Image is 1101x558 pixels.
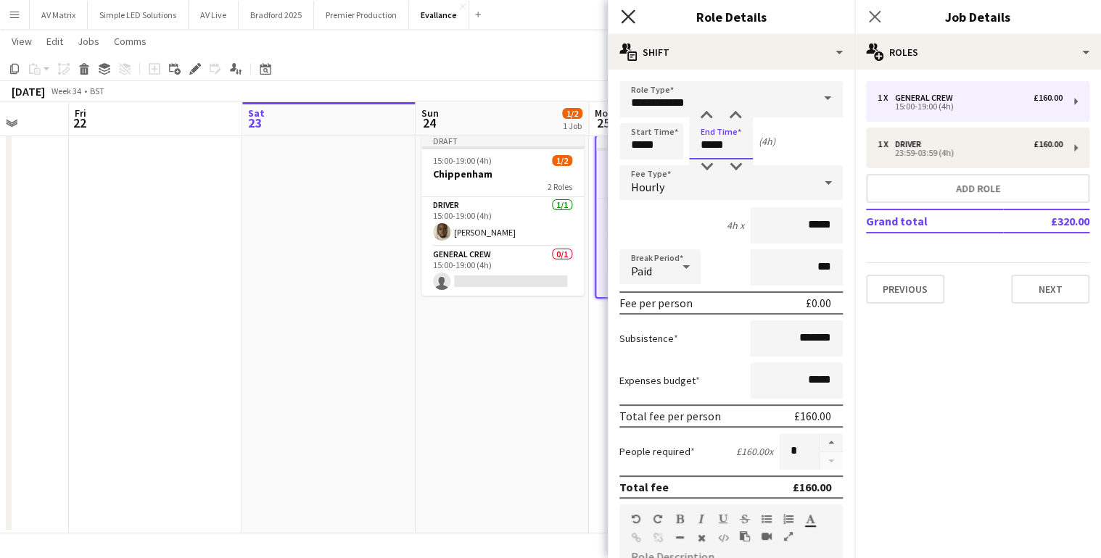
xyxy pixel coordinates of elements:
div: 4h x [727,219,744,232]
div: £160.00 [794,409,831,423]
a: View [6,32,38,51]
div: (4h) [759,135,775,148]
span: Hourly [631,180,664,194]
button: Add role [866,174,1089,203]
span: Mon [595,107,614,120]
span: 24 [419,114,439,131]
span: 15:00-19:00 (4h) [433,155,492,166]
span: 25 [593,114,614,131]
button: Clear Formatting [696,532,706,544]
span: 1/2 [562,108,582,119]
app-card-role: Driver1/123:59-03:59 (4h)[PERSON_NAME] [596,248,756,297]
h3: Job Details [854,7,1101,26]
div: [DATE] [12,84,45,99]
button: Previous [866,275,944,304]
span: 2 Roles [548,181,572,192]
div: Fee per person [619,296,693,310]
button: Fullscreen [783,530,793,542]
div: £160.00 [793,480,831,494]
button: HTML Code [718,532,728,544]
button: Horizontal Line [675,532,685,544]
span: Sat [248,107,265,120]
span: Jobs [78,35,99,48]
label: People required [619,445,695,458]
button: Evallance [409,1,469,29]
span: 23 [246,114,265,131]
span: Comms [114,35,147,48]
h3: Chippenham [596,169,756,182]
div: £0.00 [806,296,831,310]
app-job-card: Draft15:00-19:00 (4h)1/2Chippenham2 RolesDriver1/115:00-19:00 (4h)[PERSON_NAME]General Crew0/115:... [421,135,584,296]
div: £160.00 [1034,93,1063,103]
app-card-role: General Crew0/115:00-19:00 (4h) [421,246,584,296]
span: Edit [46,35,63,48]
span: Fri [75,107,86,120]
div: Draft [596,136,756,148]
span: Week 34 [48,86,84,96]
div: Total fee per person [619,409,721,423]
div: 1 x [878,93,895,103]
button: Underline [718,513,728,525]
div: 1 Job [563,120,582,131]
h3: Role Details [608,7,854,26]
button: Italic [696,513,706,525]
button: AV Live [189,1,239,29]
div: General Crew [895,93,959,103]
div: Shift [608,35,854,70]
button: Next [1011,275,1089,304]
app-job-card: Draft15:00-03:59 (12h59m) (Tue)1/2Chippenham2 RolesGeneral Crew0/115:00-19:00 (4h) Driver1/123:59... [595,135,757,299]
button: AV Matrix [30,1,88,29]
a: Comms [108,32,152,51]
span: View [12,35,32,48]
div: Driver [895,139,927,149]
div: 15:00-19:00 (4h) [878,103,1063,110]
button: Premier Production [314,1,409,29]
div: BST [90,86,104,96]
div: Total fee [619,480,669,494]
button: Ordered List [783,513,793,525]
span: 1/2 [552,155,572,166]
span: 22 [73,114,86,131]
a: Edit [41,32,69,51]
td: Grand total [866,209,1003,233]
span: Sun [421,107,439,120]
h3: Chippenham [421,167,584,180]
div: £160.00 [1034,139,1063,149]
button: Strikethrough [740,513,750,525]
label: Expenses budget [619,374,700,387]
label: Subsistence [619,332,678,345]
a: Jobs [72,32,105,51]
button: Simple LED Solutions [88,1,189,29]
button: Redo [653,513,663,525]
div: 1 x [878,139,895,149]
button: Insert video [762,530,772,542]
td: £320.00 [1003,209,1089,233]
div: Roles [854,35,1101,70]
button: Undo [631,513,641,525]
app-card-role: General Crew0/115:00-19:00 (4h) [596,199,756,248]
button: Bold [675,513,685,525]
button: Unordered List [762,513,772,525]
span: Paid [631,264,652,278]
div: £160.00 x [736,445,773,458]
div: 23:59-03:59 (4h) [878,149,1063,157]
button: Increase [820,433,843,452]
button: Paste as plain text [740,530,750,542]
div: Draft [421,135,584,146]
button: Text Color [805,513,815,525]
app-card-role: Driver1/115:00-19:00 (4h)[PERSON_NAME] [421,197,584,246]
button: Bradford 2025 [239,1,314,29]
